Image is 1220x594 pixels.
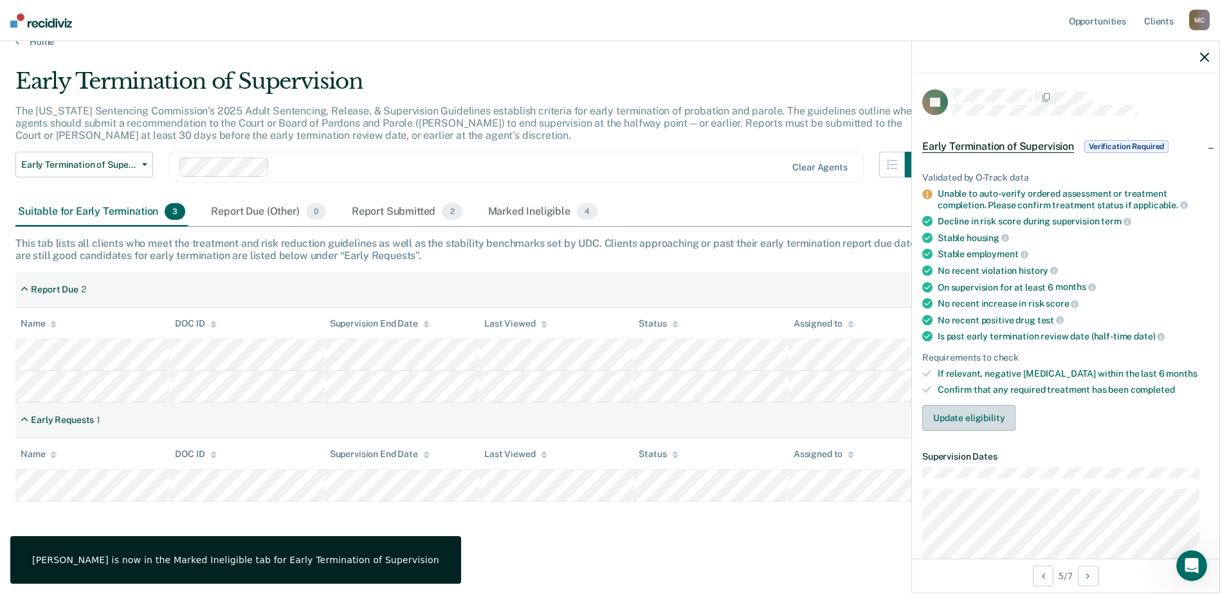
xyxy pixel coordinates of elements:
[15,68,931,105] div: Early Termination of Supervision
[1033,566,1053,586] button: Previous Opportunity
[938,248,1209,260] div: Stable
[912,559,1219,593] div: 5 / 7
[1101,216,1131,226] span: term
[175,318,216,329] div: DOC ID
[81,284,86,295] div: 2
[10,14,72,28] img: Recidiviz
[21,449,57,460] div: Name
[938,384,1209,395] div: Confirm that any required treatment has been
[306,203,326,220] span: 0
[922,140,1074,153] span: Early Termination of Supervision
[165,203,185,220] span: 3
[639,318,678,329] div: Status
[794,449,854,460] div: Assigned to
[1055,282,1096,292] span: months
[922,451,1209,462] dt: Supervision Dates
[938,314,1209,326] div: No recent positive drug
[1176,550,1207,581] iframe: Intercom live chat
[938,265,1209,276] div: No recent violation
[15,237,1205,262] div: This tab lists all clients who meet the treatment and risk reduction guidelines as well as the st...
[31,284,78,295] div: Report Due
[330,449,430,460] div: Supervision End Date
[96,415,100,426] div: 1
[1037,315,1064,325] span: test
[484,449,547,460] div: Last Viewed
[967,233,1009,243] span: housing
[967,249,1028,259] span: employment
[938,215,1209,227] div: Decline in risk score during supervision
[938,368,1209,379] div: If relevant, negative [MEDICAL_DATA] within the last 6
[922,405,1015,431] button: Update eligibility
[442,203,462,220] span: 2
[330,318,430,329] div: Supervision End Date
[1134,331,1165,341] span: date)
[21,318,57,329] div: Name
[938,232,1209,244] div: Stable
[938,330,1209,342] div: Is past early termination review date (half-time
[15,198,188,226] div: Suitable for Early Termination
[794,318,854,329] div: Assigned to
[938,188,1209,210] div: Unable to auto-verify ordered assessment or treatment completion. Please confirm treatment status...
[15,105,918,141] p: The [US_STATE] Sentencing Commission’s 2025 Adult Sentencing, Release, & Supervision Guidelines e...
[1166,368,1197,379] span: months
[1078,566,1098,586] button: Next Opportunity
[15,36,1205,48] a: Home
[1084,140,1169,153] span: Verification Required
[639,449,678,460] div: Status
[1131,384,1175,395] span: completed
[1189,10,1210,30] div: M C
[486,198,601,226] div: Marked Ineligible
[349,198,465,226] div: Report Submitted
[792,162,847,173] div: Clear agents
[938,298,1209,309] div: No recent increase in risk
[208,198,328,226] div: Report Due (Other)
[31,415,94,426] div: Early Requests
[922,352,1209,363] div: Requirements to check
[484,318,547,329] div: Last Viewed
[912,126,1219,167] div: Early Termination of SupervisionVerification Required
[32,554,439,566] div: [PERSON_NAME] is now in the Marked Ineligible tab for Early Termination of Supervision
[1019,265,1058,276] span: history
[577,203,597,220] span: 4
[21,159,137,170] span: Early Termination of Supervision
[922,172,1209,183] div: Validated by O-Track data
[175,449,216,460] div: DOC ID
[1046,298,1079,309] span: score
[938,282,1209,293] div: On supervision for at least 6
